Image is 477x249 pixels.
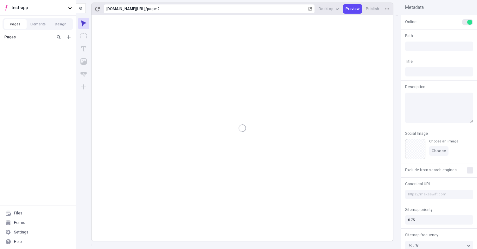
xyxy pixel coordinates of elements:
div: [URL][DOMAIN_NAME] [106,6,145,11]
div: Pages [4,35,52,40]
span: Social Image [405,131,428,136]
span: Path [405,33,413,39]
span: Title [405,59,413,64]
span: Sitemap priority [405,207,433,213]
div: Forms [14,220,25,225]
button: Add new [65,33,73,41]
button: Box [78,30,89,42]
button: Choose [429,146,448,156]
button: Text [78,43,89,55]
span: Sitemap frequency [405,232,438,238]
input: https://makeswift.com [405,190,473,199]
button: Elements [27,19,49,29]
div: page-2 [147,6,307,11]
div: / [145,6,147,11]
span: Desktop [319,6,334,11]
div: Help [14,239,22,244]
button: Publish [363,4,382,14]
span: Preview [346,6,359,11]
div: Settings [14,230,29,235]
button: Preview [343,4,362,14]
span: Exclude from search engines [405,167,457,173]
span: Choose [432,148,446,154]
div: Files [14,211,22,216]
div: Choose an image [429,139,458,144]
span: Hourly [408,243,418,248]
button: Desktop [316,4,342,14]
span: Canonical URL [405,181,431,187]
span: Publish [366,6,379,11]
button: Image [78,56,89,67]
button: Pages [4,19,27,29]
span: Online [405,19,417,25]
span: Description [405,84,425,90]
button: Button [78,69,89,80]
span: test-app [11,4,66,11]
button: Design [49,19,72,29]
